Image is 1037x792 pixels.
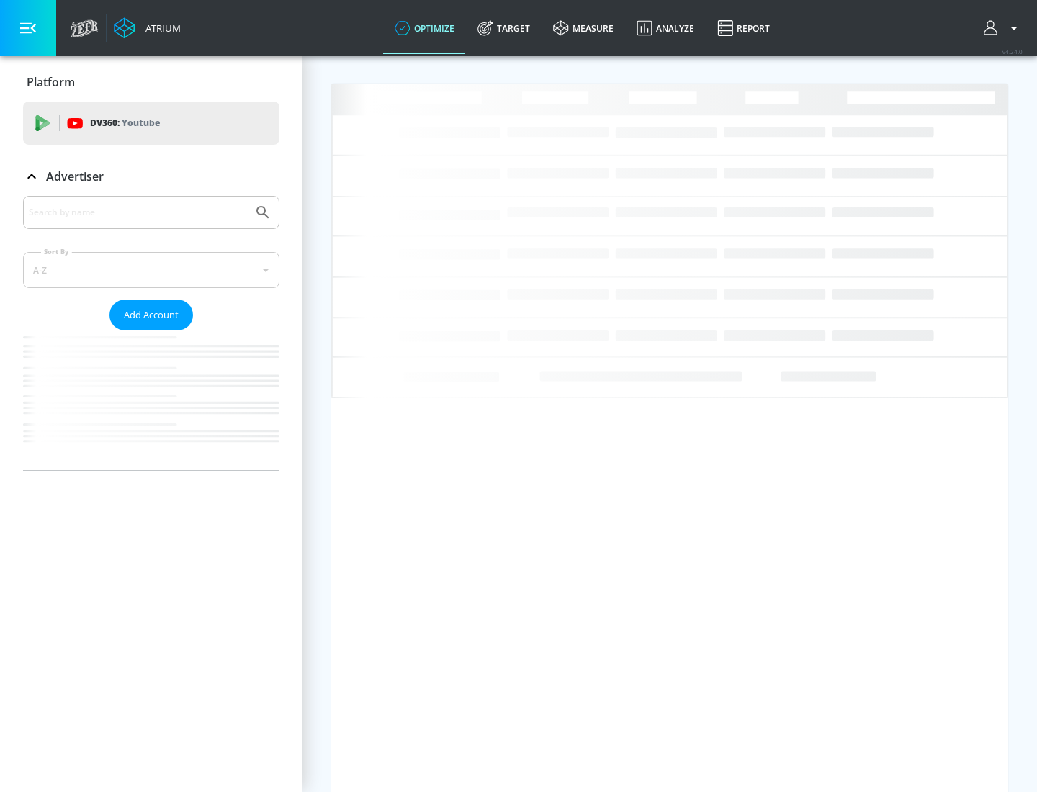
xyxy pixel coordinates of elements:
nav: list of Advertiser [23,330,279,470]
div: Atrium [140,22,181,35]
a: Atrium [114,17,181,39]
div: Platform [23,62,279,102]
p: DV360: [90,115,160,131]
a: measure [542,2,625,54]
a: Target [466,2,542,54]
span: Add Account [124,307,179,323]
span: v 4.24.0 [1002,48,1023,55]
p: Youtube [122,115,160,130]
input: Search by name [29,203,247,222]
div: DV360: Youtube [23,102,279,145]
a: optimize [383,2,466,54]
div: A-Z [23,252,279,288]
p: Advertiser [46,168,104,184]
label: Sort By [41,247,72,256]
a: Analyze [625,2,706,54]
button: Add Account [109,300,193,330]
a: Report [706,2,781,54]
div: Advertiser [23,196,279,470]
p: Platform [27,74,75,90]
div: Advertiser [23,156,279,197]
